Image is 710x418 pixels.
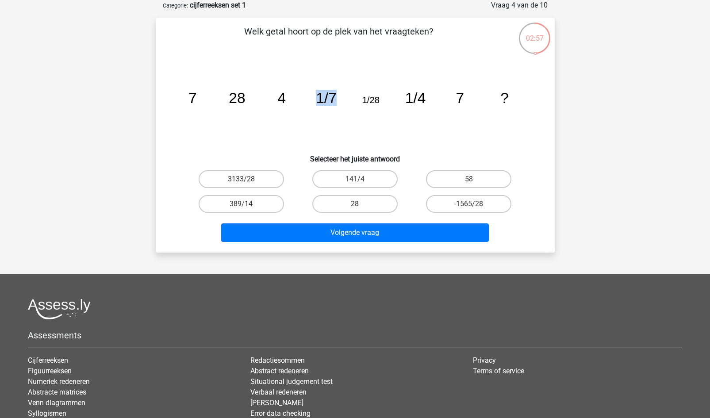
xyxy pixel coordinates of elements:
a: Redactiesommen [250,356,305,364]
a: Error data checking [250,409,311,418]
tspan: 7 [188,90,196,106]
tspan: 28 [229,90,245,106]
a: Abstracte matrices [28,388,86,396]
tspan: ? [500,90,509,106]
small: Categorie: [163,2,188,9]
a: Cijferreeksen [28,356,68,364]
a: [PERSON_NAME] [250,399,303,407]
tspan: 1/4 [405,90,426,106]
label: 141/4 [312,170,398,188]
tspan: 4 [277,90,286,106]
h6: Selecteer het juiste antwoord [170,148,541,163]
label: 3133/28 [199,170,284,188]
a: Situational judgement test [250,377,333,386]
strong: cijferreeksen set 1 [190,1,246,9]
a: Abstract redeneren [250,367,309,375]
tspan: 1/28 [362,95,379,105]
tspan: 7 [456,90,464,106]
label: 28 [312,195,398,213]
a: Syllogismen [28,409,66,418]
a: Terms of service [473,367,524,375]
div: 02:57 [518,22,551,44]
label: 58 [426,170,511,188]
a: Figuurreeksen [28,367,72,375]
button: Volgende vraag [221,223,489,242]
a: Verbaal redeneren [250,388,307,396]
img: Assessly logo [28,299,91,319]
label: 389/14 [199,195,284,213]
tspan: 1/7 [316,90,337,106]
a: Privacy [473,356,496,364]
label: -1565/28 [426,195,511,213]
h5: Assessments [28,330,682,341]
p: Welk getal hoort op de plek van het vraagteken? [170,25,507,51]
a: Venn diagrammen [28,399,85,407]
a: Numeriek redeneren [28,377,90,386]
